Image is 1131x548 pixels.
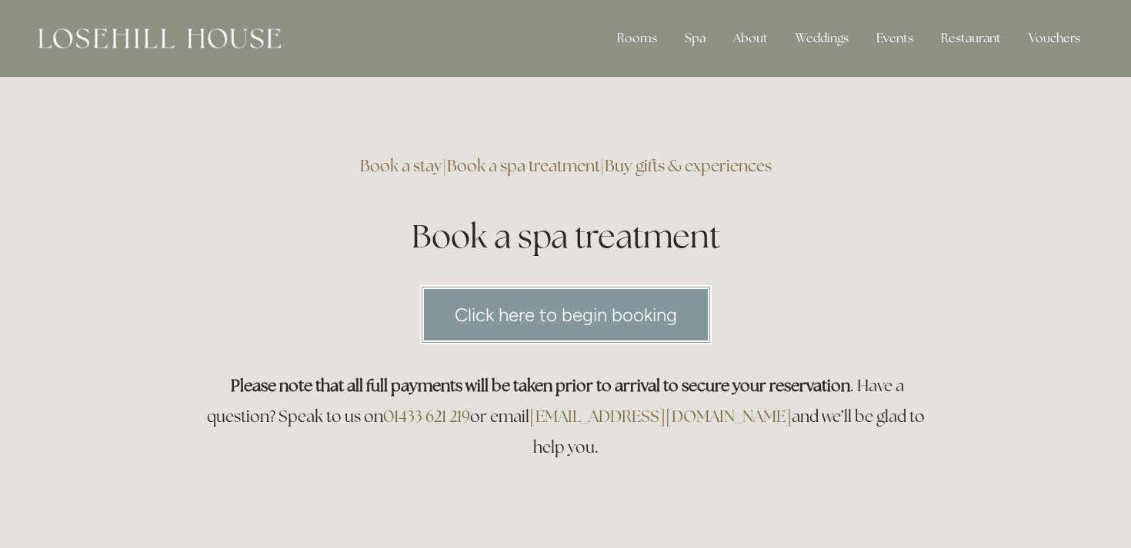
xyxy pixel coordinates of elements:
h1: Book a spa treatment [198,214,933,259]
a: Book a spa treatment [447,155,600,176]
div: Spa [672,23,718,54]
a: Click here to begin booking [420,285,712,344]
a: [EMAIL_ADDRESS][DOMAIN_NAME] [529,406,792,427]
a: Buy gifts & experiences [605,155,772,176]
h3: | | [198,151,933,181]
div: Weddings [783,23,861,54]
a: Vouchers [1016,23,1093,54]
h3: . Have a question? Speak to us on or email and we’ll be glad to help you. [198,370,933,463]
strong: Please note that all full payments will be taken prior to arrival to secure your reservation [231,375,850,396]
a: 01433 621 219 [383,406,470,427]
div: About [721,23,780,54]
div: Restaurant [929,23,1013,54]
a: Book a stay [360,155,442,176]
div: Rooms [605,23,669,54]
div: Events [864,23,926,54]
img: Losehill House [38,28,281,48]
